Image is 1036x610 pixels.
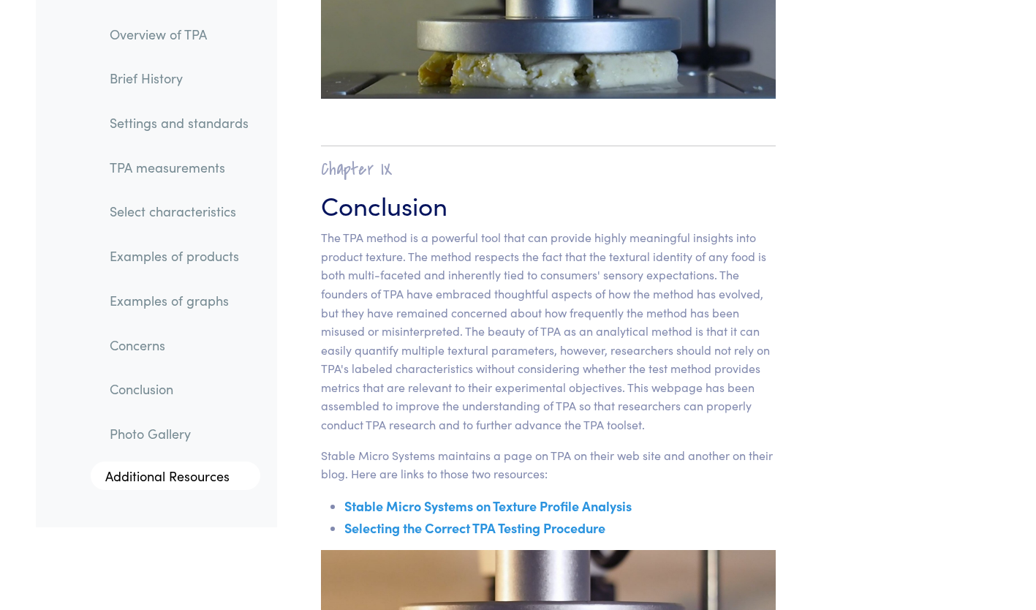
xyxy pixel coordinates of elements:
[321,187,776,222] h3: Conclusion
[344,519,605,537] a: Selecting the Correct TPA Testing Procedure
[98,328,260,362] a: Concerns
[321,158,776,181] h2: Chapter IX
[98,106,260,140] a: Settings and standards
[344,497,632,515] a: Stable Micro Systems on Texture Profile Analysis
[98,195,260,229] a: Select characteristics
[98,284,260,317] a: Examples of graphs
[98,18,260,51] a: Overview of TPA
[98,151,260,184] a: TPA measurements
[91,462,260,491] a: Additional Resources
[98,373,260,407] a: Conclusion
[321,446,776,483] p: Stable Micro Systems maintains a page on TPA on their web site and another on their blog. Here ar...
[98,240,260,274] a: Examples of products
[321,228,776,434] p: The TPA method is a powerful tool that can provide highly meaningful insights into product textur...
[98,417,260,451] a: Photo Gallery
[98,62,260,96] a: Brief History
